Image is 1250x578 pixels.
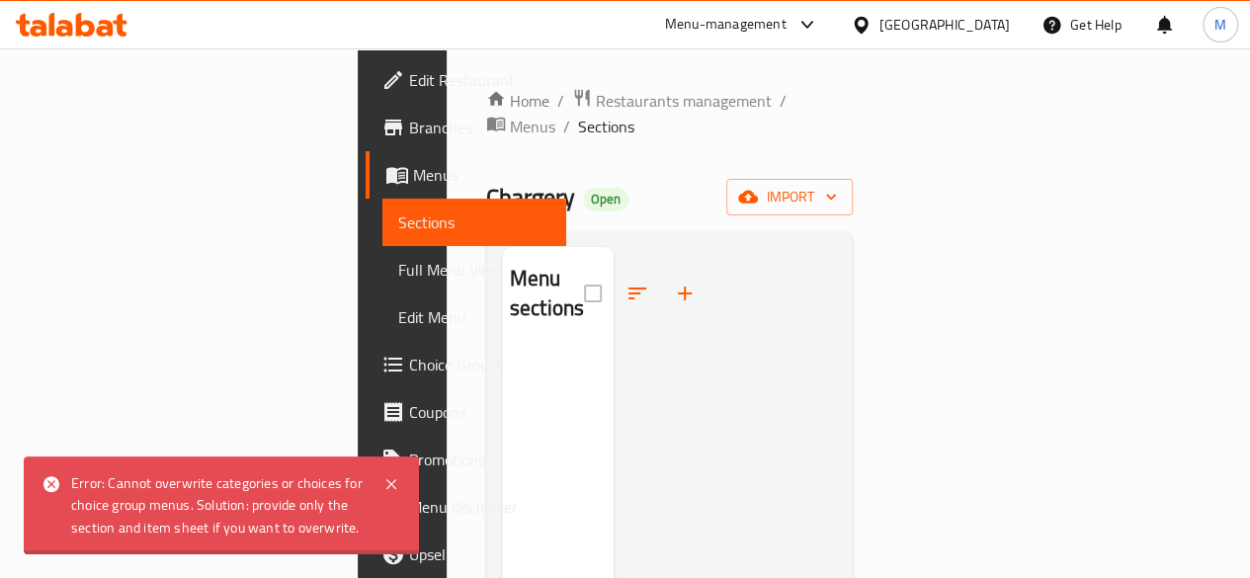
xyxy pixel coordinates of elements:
[578,115,634,138] span: Sections
[366,56,566,104] a: Edit Restaurant
[366,531,566,578] a: Upsell
[413,163,550,187] span: Menus
[409,400,550,424] span: Coupons
[71,472,364,538] div: Error: Cannot overwrite categories or choices for choice group menus. Solution: provide only the ...
[502,341,614,357] nav: Menu sections
[409,495,550,519] span: Menu disclaimer
[366,104,566,151] a: Branches
[742,185,837,209] span: import
[398,305,550,329] span: Edit Menu
[409,448,550,471] span: Promotions
[486,88,854,139] nav: breadcrumb
[879,14,1010,36] div: [GEOGRAPHIC_DATA]
[382,293,566,341] a: Edit Menu
[780,89,787,113] li: /
[366,483,566,531] a: Menu disclaimer
[398,258,550,282] span: Full Menu View
[665,13,787,37] div: Menu-management
[726,179,853,215] button: import
[366,341,566,388] a: Choice Groups
[366,151,566,199] a: Menus
[409,542,550,566] span: Upsell
[409,68,550,92] span: Edit Restaurant
[409,116,550,139] span: Branches
[661,270,708,317] button: Add section
[366,436,566,483] a: Promotions
[596,89,772,113] span: Restaurants management
[409,353,550,376] span: Choice Groups
[563,115,570,138] li: /
[572,88,772,114] a: Restaurants management
[398,210,550,234] span: Sections
[583,188,628,211] div: Open
[366,388,566,436] a: Coupons
[1214,14,1226,36] span: M
[382,199,566,246] a: Sections
[486,175,575,219] span: Chargery
[583,191,628,207] span: Open
[382,246,566,293] a: Full Menu View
